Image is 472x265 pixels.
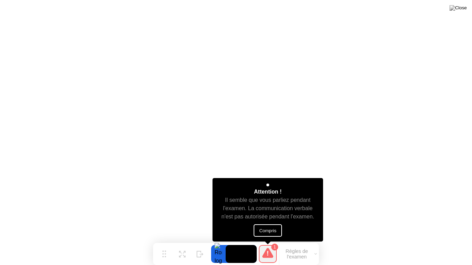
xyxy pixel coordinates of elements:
[271,244,278,251] div: 1
[254,188,282,196] div: Attention !
[254,224,282,237] button: Compris
[450,5,467,11] img: Close
[279,248,319,260] button: Règles de l'examen
[219,196,317,221] div: Il semble que vous parliez pendant l'examen. La communication verbale n'est pas autorisée pendant...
